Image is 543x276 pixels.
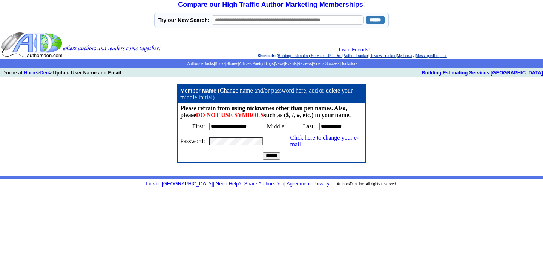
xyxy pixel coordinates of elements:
[158,17,209,23] label: Try our New Search:
[325,62,340,66] a: Success
[397,54,414,58] a: My Library
[201,62,214,66] a: eBooks
[303,123,315,130] p: Last:
[258,54,276,58] span: Shortcuts:
[285,62,297,66] a: Events
[162,47,542,58] div: : | | | | |
[298,62,312,66] a: Reviews
[24,70,37,76] a: Home
[178,1,365,8] font: !
[290,134,359,148] a: Click here to change your e-mail
[239,62,252,66] a: Articles
[339,47,370,52] a: Invite Friends!
[196,112,264,118] font: DO NOT USE SYMBOLS
[264,62,274,66] a: Blogs
[178,133,207,150] td: Password:
[180,88,216,94] span: Member Name
[215,62,225,66] a: Books
[341,62,357,66] a: Bookstore
[1,32,161,58] img: header_logo2.gif
[241,181,242,187] font: |
[265,121,288,132] td: Middle:
[287,181,311,187] a: Agreement
[178,1,363,8] a: Compare our High Traffic Author Marketing Memberships
[278,54,342,58] a: Building Estimating Services UK's Den
[187,62,200,66] a: Authors
[226,62,238,66] a: Stories
[284,181,285,187] font: |
[40,70,49,76] a: Den
[275,62,284,66] a: News
[213,181,214,187] font: |
[434,54,446,58] a: Log out
[178,121,207,132] td: First:
[180,87,353,100] font: (Change name and/or password here, add or delete your middle initial)
[49,70,121,76] b: > Update User Name and Email
[422,70,543,76] a: Building Estimating Services [GEOGRAPHIC_DATA]
[244,181,284,187] a: Share AuthorsDen
[285,181,312,187] font: |
[180,105,351,118] strong: Please refrain from using nicknames other than pen names. Also, please such as ($, /, #, etc.) in...
[337,182,397,186] font: AuthorsDen, Inc. All rights reserved.
[252,62,263,66] a: Poetry
[370,54,396,58] a: Review Tracker
[3,70,121,76] font: You're at: >
[416,54,433,58] a: Messages
[313,181,330,187] a: Privacy
[313,62,324,66] a: Videos
[344,54,368,58] a: Author Tracker
[216,181,242,187] a: Need Help?
[146,181,213,187] a: Link to [GEOGRAPHIC_DATA]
